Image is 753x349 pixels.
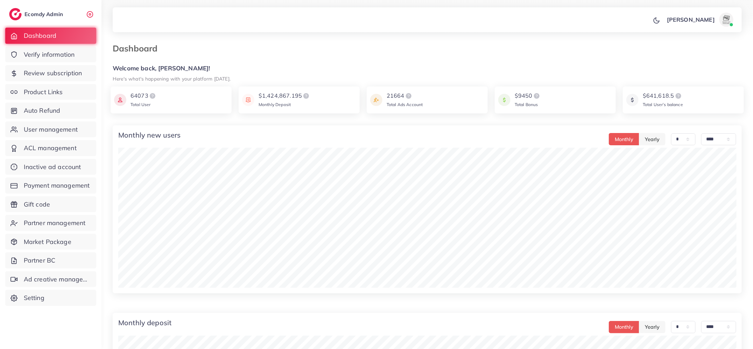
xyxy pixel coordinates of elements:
[533,92,541,100] img: logo
[5,215,96,231] a: Partner management
[24,125,78,134] span: User management
[5,140,96,156] a: ACL management
[5,196,96,212] a: Gift code
[5,252,96,268] a: Partner BC
[118,319,171,327] h4: Monthly deposit
[259,102,291,107] span: Monthly Deposit
[643,92,683,100] div: $641,618.5
[24,31,56,40] span: Dashboard
[5,47,96,63] a: Verify information
[24,256,56,265] span: Partner BC
[387,102,423,107] span: Total Ads Account
[114,92,126,108] img: icon payment
[667,15,715,24] p: [PERSON_NAME]
[113,65,742,72] h5: Welcome back, [PERSON_NAME]!
[24,144,77,153] span: ACL management
[24,11,65,18] h2: Ecomdy Admin
[148,92,157,100] img: logo
[24,218,86,228] span: Partner management
[5,234,96,250] a: Market Package
[626,92,639,108] img: icon payment
[24,162,81,172] span: Inactive ad account
[609,321,639,333] button: Monthly
[5,103,96,119] a: Auto Refund
[387,92,423,100] div: 21664
[609,133,639,145] button: Monthly
[5,177,96,194] a: Payment management
[719,13,733,27] img: avatar
[5,84,96,100] a: Product Links
[259,92,310,100] div: $1,424,867.195
[24,275,91,284] span: Ad creative management
[639,133,666,145] button: Yearly
[9,8,22,20] img: logo
[24,88,63,97] span: Product Links
[370,92,382,108] img: icon payment
[24,181,90,190] span: Payment management
[515,92,541,100] div: $9450
[5,28,96,44] a: Dashboard
[24,106,61,115] span: Auto Refund
[663,13,736,27] a: [PERSON_NAME]avatar
[302,92,310,100] img: logo
[5,121,96,138] a: User management
[5,65,96,81] a: Review subscription
[131,92,157,100] div: 64073
[9,8,65,20] a: logoEcomdy Admin
[674,92,683,100] img: logo
[131,102,151,107] span: Total User
[24,237,71,246] span: Market Package
[24,50,75,59] span: Verify information
[515,102,538,107] span: Total Bonus
[5,290,96,306] a: Setting
[118,131,181,139] h4: Monthly new users
[639,321,666,333] button: Yearly
[498,92,511,108] img: icon payment
[404,92,413,100] img: logo
[24,293,44,302] span: Setting
[5,159,96,175] a: Inactive ad account
[113,76,231,82] small: Here's what's happening with your platform [DATE].
[24,200,50,209] span: Gift code
[643,102,683,107] span: Total User’s balance
[5,271,96,287] a: Ad creative management
[24,69,82,78] span: Review subscription
[113,43,163,54] h3: Dashboard
[242,92,254,108] img: icon payment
